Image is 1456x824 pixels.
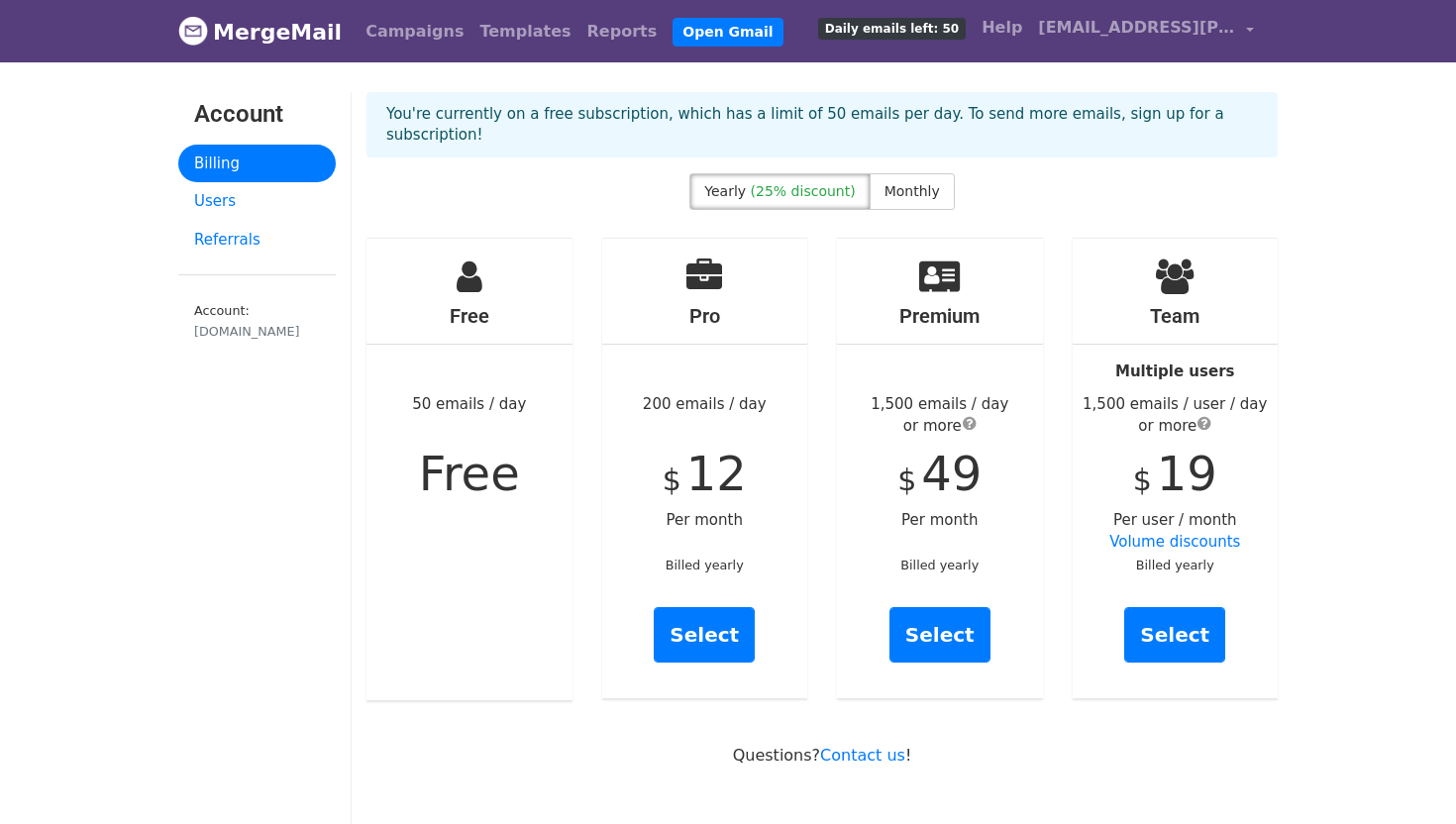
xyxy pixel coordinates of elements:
a: Users [178,182,336,221]
a: Templates [471,12,578,51]
span: (25% discount) [751,183,856,199]
a: Help [974,8,1030,48]
p: Questions? ! [366,745,1278,766]
a: Select [1124,607,1225,663]
h4: Premium [837,304,1043,328]
span: $ [663,463,681,497]
img: MergeMail logo [178,16,208,46]
a: Contact us [820,746,905,765]
p: You're currently on a free subscription, which has a limit of 50 emails per day. To send more ema... [386,104,1258,146]
div: 200 emails / day Per month [602,239,808,698]
span: 49 [921,446,982,501]
div: 1,500 emails / day or more [837,393,1043,438]
h4: Free [366,304,572,328]
a: Referrals [178,221,336,259]
a: [EMAIL_ADDRESS][PERSON_NAME][DOMAIN_NAME] [1030,8,1262,54]
div: Per month [837,239,1043,698]
h4: Pro [602,304,808,328]
small: Billed yearly [666,558,744,572]
span: $ [897,463,916,497]
a: Billing [178,145,336,183]
small: Billed yearly [900,558,979,572]
span: Yearly [704,183,746,199]
div: [DOMAIN_NAME] [194,322,320,341]
a: Select [889,607,990,663]
a: Reports [579,12,666,51]
a: Volume discounts [1109,533,1240,551]
strong: Multiple users [1115,362,1234,380]
div: 1,500 emails / user / day or more [1073,393,1279,438]
span: Monthly [884,183,940,199]
span: [EMAIL_ADDRESS][PERSON_NAME][DOMAIN_NAME] [1038,16,1236,40]
small: Account: [194,303,320,341]
a: Daily emails left: 50 [810,8,974,48]
a: Select [654,607,755,663]
span: 19 [1157,446,1217,501]
span: Free [419,446,520,501]
span: 12 [686,446,747,501]
a: Campaigns [358,12,471,51]
a: MergeMail [178,11,342,52]
div: 50 emails / day [366,239,572,700]
div: Per user / month [1073,239,1279,698]
small: Billed yearly [1136,558,1214,572]
h3: Account [194,100,320,129]
span: $ [1133,463,1152,497]
span: Daily emails left: 50 [818,18,966,40]
a: Open Gmail [673,18,782,47]
h4: Team [1073,304,1279,328]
